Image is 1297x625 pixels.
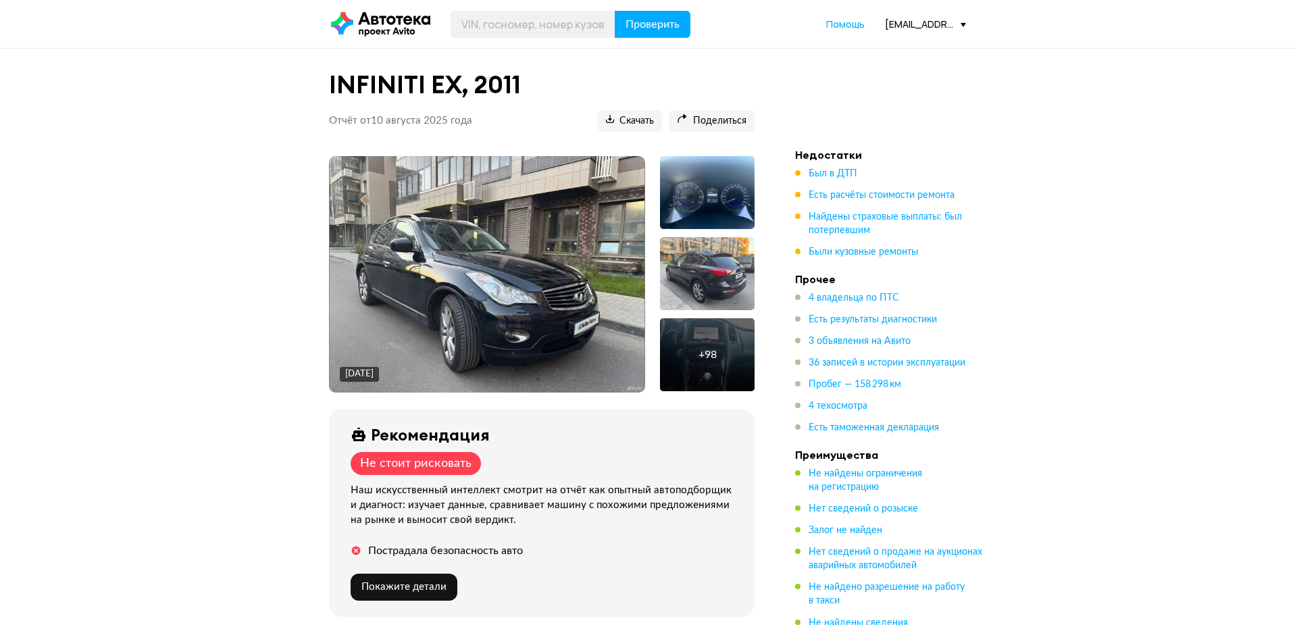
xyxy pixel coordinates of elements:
[371,425,490,444] div: Рекомендация
[361,582,447,592] span: Покажите детали
[809,380,901,389] span: Пробег — 158 298 км
[329,70,755,99] h1: INFINITI EX, 2011
[809,401,867,411] span: 4 техосмотра
[698,348,717,361] div: + 98
[809,336,911,346] span: 3 объявления на Авито
[826,18,865,30] span: Помощь
[826,18,865,31] a: Помощь
[809,169,857,178] span: Был в ДТП
[669,110,755,132] button: Поделиться
[330,156,645,393] img: Main car
[795,448,984,461] h4: Преимущества
[351,483,738,528] div: Наш искусственный интеллект смотрит на отчёт как опытный автоподборщик и диагност: изучает данные...
[809,469,922,492] span: Не найдены ограничения на регистрацию
[451,11,615,38] input: VIN, госномер, номер кузова
[809,504,918,514] span: Нет сведений о розыске
[598,110,662,132] button: Скачать
[795,148,984,161] h4: Недостатки
[615,11,690,38] button: Проверить
[809,315,937,324] span: Есть результаты диагностики
[677,115,746,128] span: Поделиться
[885,18,966,30] div: [EMAIL_ADDRESS][DOMAIN_NAME]
[809,582,965,605] span: Не найдено разрешение на работу в такси
[626,19,680,30] span: Проверить
[360,456,472,471] div: Не стоит рисковать
[606,115,654,128] span: Скачать
[368,544,523,557] div: Пострадала безопасность авто
[809,358,965,368] span: 36 записей в истории эксплуатации
[351,574,457,601] button: Покажите детали
[345,368,374,380] div: [DATE]
[795,272,984,286] h4: Прочее
[809,526,882,535] span: Залог не найден
[809,191,955,200] span: Есть расчёты стоимости ремонта
[809,547,982,570] span: Нет сведений о продаже на аукционах аварийных автомобилей
[809,247,918,257] span: Были кузовные ремонты
[329,114,472,128] p: Отчёт от 10 августа 2025 года
[809,293,899,303] span: 4 владельца по ПТС
[809,212,962,235] span: Найдены страховые выплаты: был потерпевшим
[809,423,939,432] span: Есть таможенная декларация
